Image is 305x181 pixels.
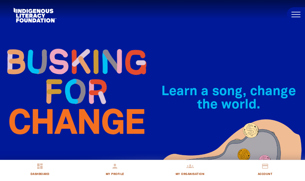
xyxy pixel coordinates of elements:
[228,160,303,181] a: credit_cardAccount
[31,171,49,178] span: Dashboard
[176,171,204,178] span: My Organisation
[161,86,296,111] span: Learn a song, change the world.
[36,163,44,170] i: dashboard
[187,163,194,170] i: groups
[261,163,269,170] i: credit_card
[77,160,152,181] a: personMy Profile
[258,171,272,178] span: Account
[153,160,228,181] a: groupsMy Organisation
[111,163,118,170] i: person
[2,160,77,181] a: dashboardDashboard
[106,171,124,178] span: My Profile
